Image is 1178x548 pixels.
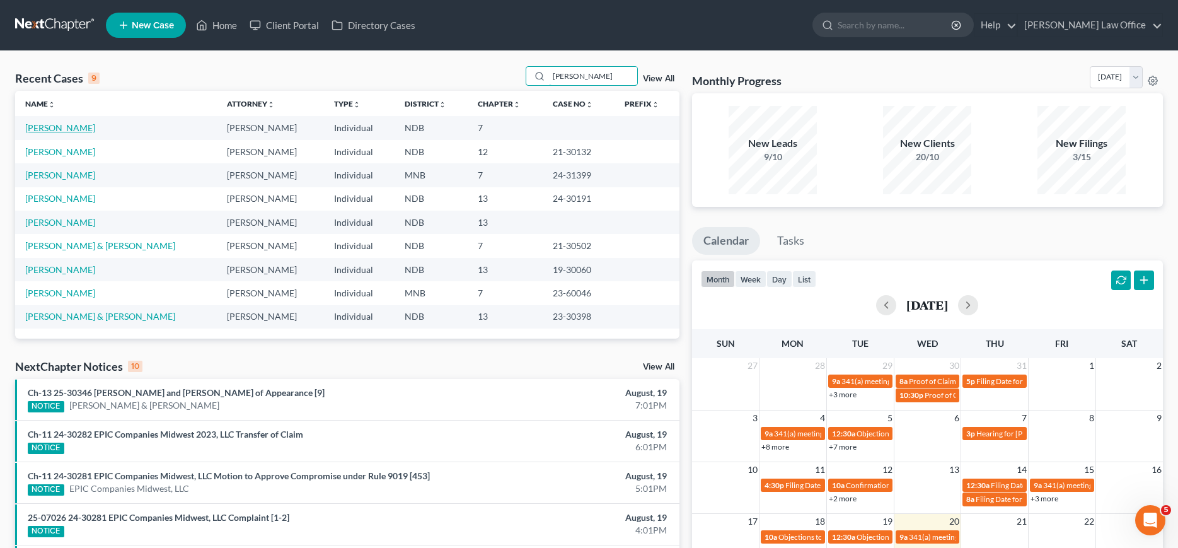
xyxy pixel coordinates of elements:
[395,211,468,234] td: NDB
[25,288,95,298] a: [PERSON_NAME]
[468,163,543,187] td: 7
[819,411,826,426] span: 4
[324,187,395,211] td: Individual
[953,411,961,426] span: 6
[543,163,615,187] td: 24-31399
[513,101,521,108] i: unfold_more
[15,71,100,86] div: Recent Cases
[991,481,1165,490] span: Filing Date for [PERSON_NAME] & [PERSON_NAME]
[1015,514,1028,529] span: 21
[462,511,667,524] div: August, 19
[625,99,659,108] a: Prefixunfold_more
[966,494,974,504] span: 8a
[28,429,303,440] a: Ch-11 24-30282 EPIC Companies Midwest 2023, LLC Transfer of Claim
[324,116,395,139] td: Individual
[643,74,674,83] a: View All
[190,14,243,37] a: Home
[543,281,615,305] td: 23-60046
[25,311,175,322] a: [PERSON_NAME] & [PERSON_NAME]
[966,481,990,490] span: 12:30a
[28,512,289,523] a: 25-07026 24-30281 EPIC Companies Midwest, LLC Complaint [1-2]
[543,234,615,257] td: 21-30502
[966,429,975,438] span: 3p
[829,390,857,399] a: +3 more
[976,429,1075,438] span: Hearing for [PERSON_NAME]
[778,532,978,542] span: Objections to Discharge Due (PFMC-7) for [PERSON_NAME]
[692,227,760,255] a: Calendar
[25,240,175,251] a: [PERSON_NAME] & [PERSON_NAME]
[1135,505,1165,535] iframe: Intercom live chat
[1018,14,1162,37] a: [PERSON_NAME] Law Office
[468,258,543,281] td: 13
[468,281,543,305] td: 7
[785,481,892,490] span: Filing Date for [PERSON_NAME]
[25,264,95,275] a: [PERSON_NAME]
[28,401,64,412] div: NOTICE
[324,281,395,305] td: Individual
[881,358,894,373] span: 29
[746,358,759,373] span: 27
[765,532,777,542] span: 10a
[1088,411,1095,426] span: 8
[729,151,817,163] div: 9/10
[324,305,395,329] td: Individual
[729,136,817,151] div: New Leads
[395,234,468,257] td: NDB
[832,532,855,542] span: 12:30a
[1031,494,1058,503] a: +3 more
[28,443,64,454] div: NOTICE
[325,14,422,37] a: Directory Cases
[543,258,615,281] td: 19-30060
[217,305,324,329] td: [PERSON_NAME]
[976,376,1174,386] span: Filing Date for [PERSON_NAME] & [PERSON_NAME], Aspen
[761,442,789,452] a: +8 more
[652,101,659,108] i: unfold_more
[395,258,468,281] td: NDB
[1037,151,1126,163] div: 3/15
[746,514,759,529] span: 17
[395,140,468,163] td: NDB
[25,170,95,180] a: [PERSON_NAME]
[324,211,395,234] td: Individual
[899,376,908,386] span: 8a
[462,399,667,412] div: 7:01PM
[543,140,615,163] td: 21-30132
[217,140,324,163] td: [PERSON_NAME]
[948,514,961,529] span: 20
[217,187,324,211] td: [PERSON_NAME]
[1155,358,1163,373] span: 2
[334,99,361,108] a: Typeunfold_more
[553,99,593,108] a: Case Nounfold_more
[857,532,1056,542] span: Objections to Discharge Due (PFMC-7) for [PERSON_NAME]
[132,21,174,30] span: New Case
[899,532,908,542] span: 9a
[586,101,593,108] i: unfold_more
[543,305,615,329] td: 23-30398
[468,211,543,234] td: 13
[462,441,667,453] div: 6:01PM
[324,258,395,281] td: Individual
[462,470,667,482] div: August, 19
[353,101,361,108] i: unfold_more
[468,140,543,163] td: 12
[25,146,95,157] a: [PERSON_NAME]
[324,140,395,163] td: Individual
[217,211,324,234] td: [PERSON_NAME]
[1155,411,1163,426] span: 9
[1083,514,1095,529] span: 22
[829,442,857,452] a: +7 more
[462,387,667,399] div: August, 19
[917,338,938,349] span: Wed
[746,462,759,477] span: 10
[1037,136,1126,151] div: New Filings
[948,358,961,373] span: 30
[217,234,324,257] td: [PERSON_NAME]
[48,101,55,108] i: unfold_more
[1150,462,1163,477] span: 16
[217,258,324,281] td: [PERSON_NAME]
[1088,358,1095,373] span: 1
[25,193,95,204] a: [PERSON_NAME]
[28,484,64,496] div: NOTICE
[462,482,667,495] div: 5:01PM
[227,99,275,108] a: Attorneyunfold_more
